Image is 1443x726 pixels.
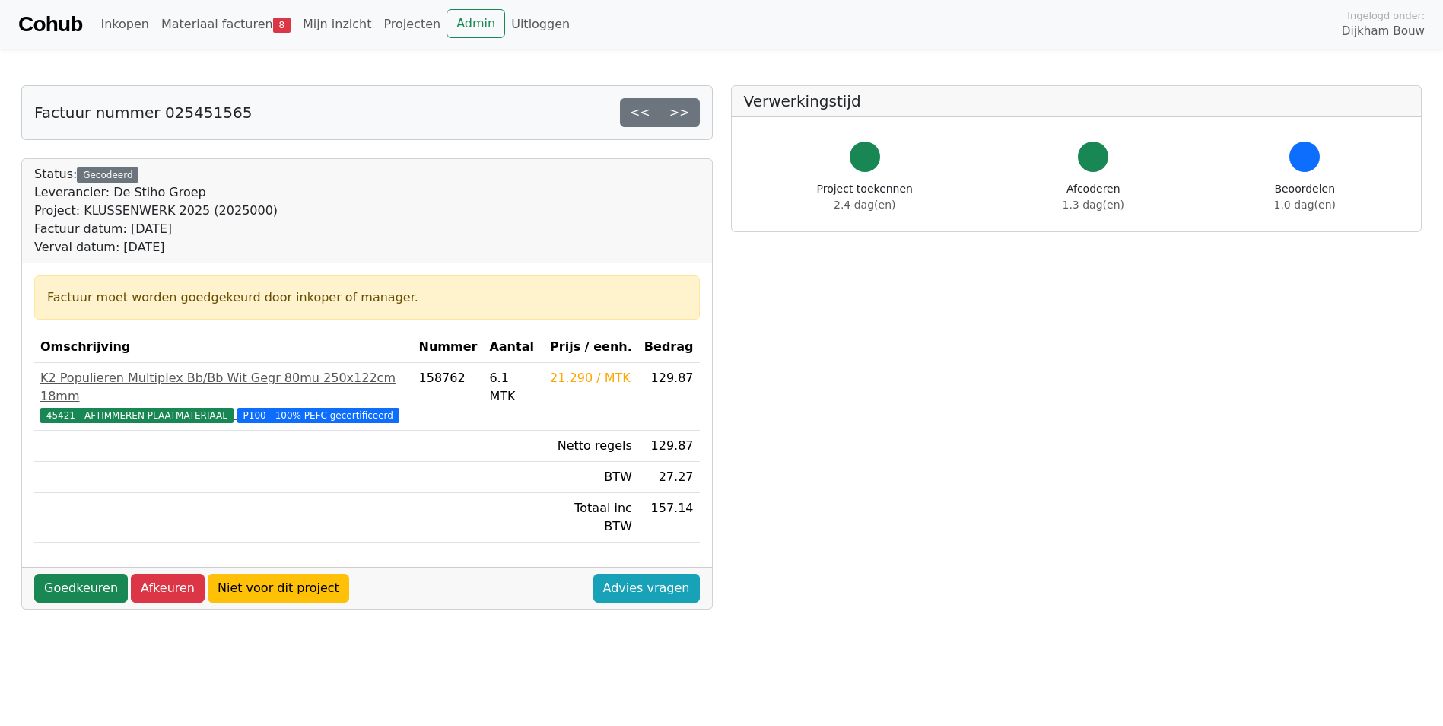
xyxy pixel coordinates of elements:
[1063,199,1124,211] span: 1.3 dag(en)
[34,574,128,603] a: Goedkeuren
[550,369,632,387] div: 21.290 / MTK
[593,574,700,603] a: Advies vragen
[1274,181,1336,213] div: Beoordelen
[544,332,638,363] th: Prijs / eenh.
[544,462,638,493] td: BTW
[483,332,544,363] th: Aantal
[208,574,349,603] a: Niet voor dit project
[40,408,234,423] span: 45421 - AFTIMMEREN PLAATMATERIAAL
[447,9,505,38] a: Admin
[273,18,291,33] span: 8
[377,9,447,40] a: Projecten
[505,9,576,40] a: Uitloggen
[34,165,278,256] div: Status:
[297,9,378,40] a: Mijn inzicht
[620,98,660,127] a: <<
[34,220,278,238] div: Factuur datum: [DATE]
[34,183,278,202] div: Leverancier: De Stiho Groep
[1063,181,1124,213] div: Afcoderen
[1274,199,1336,211] span: 1.0 dag(en)
[155,9,297,40] a: Materiaal facturen8
[1347,8,1425,23] span: Ingelogd onder:
[131,574,205,603] a: Afkeuren
[34,103,252,122] h5: Factuur nummer 025451565
[34,202,278,220] div: Project: KLUSSENWERK 2025 (2025000)
[489,369,538,406] div: 6.1 MTK
[237,408,399,423] span: P100 - 100% PEFC gecertificeerd
[94,9,154,40] a: Inkopen
[77,167,138,183] div: Gecodeerd
[834,199,895,211] span: 2.4 dag(en)
[413,363,484,431] td: 158762
[40,369,407,406] div: K2 Populieren Multiplex Bb/Bb Wit Gegr 80mu 250x122cm 18mm
[544,493,638,543] td: Totaal inc BTW
[413,332,484,363] th: Nummer
[638,493,700,543] td: 157.14
[744,92,1410,110] h5: Verwerkingstijd
[18,6,82,43] a: Cohub
[1342,23,1425,40] span: Dijkham Bouw
[638,462,700,493] td: 27.27
[47,288,687,307] div: Factuur moet worden goedgekeurd door inkoper of manager.
[638,431,700,462] td: 129.87
[40,369,407,424] a: K2 Populieren Multiplex Bb/Bb Wit Gegr 80mu 250x122cm 18mm45421 - AFTIMMEREN PLAATMATERIAAL P100 ...
[817,181,913,213] div: Project toekennen
[638,363,700,431] td: 129.87
[34,238,278,256] div: Verval datum: [DATE]
[34,332,413,363] th: Omschrijving
[660,98,700,127] a: >>
[638,332,700,363] th: Bedrag
[544,431,638,462] td: Netto regels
